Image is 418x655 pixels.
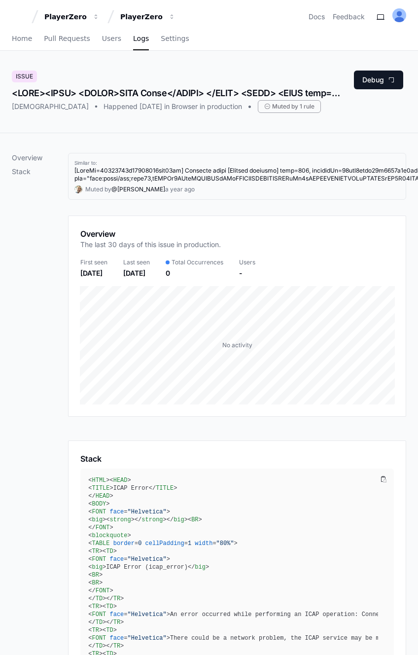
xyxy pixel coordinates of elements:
[138,540,141,547] span: 0
[88,580,103,586] span: < >
[106,627,113,634] span: TD
[92,572,99,579] span: BR
[167,516,188,523] span: </ >
[191,516,198,523] span: BR
[309,12,325,22] a: Docs
[92,532,127,539] span: blockquote
[110,635,124,642] span: face
[88,595,106,602] span: </ >
[161,28,189,50] a: Settings
[165,185,195,193] div: a year ago
[133,36,149,41] span: Logs
[133,28,149,50] a: Logs
[88,501,109,508] span: < >
[96,524,110,531] span: FONT
[386,622,413,649] iframe: Open customer support
[96,619,103,626] span: TD
[88,548,103,555] span: < >
[92,509,106,515] span: FONT
[80,453,394,465] app-pz-page-link-header: Stack
[92,564,103,571] span: big
[92,477,106,484] span: HTML
[106,595,124,602] span: </ >
[128,635,167,642] span: "Helvetica"
[80,258,107,266] div: First seen
[12,28,32,50] a: Home
[44,12,87,22] div: PlayerZero
[88,572,103,579] span: < >
[354,71,403,89] button: Debug
[92,548,99,555] span: TR
[103,603,117,610] span: < >
[195,564,206,571] span: big
[88,524,113,531] span: </ >
[88,643,106,650] span: </ >
[80,268,107,278] div: [DATE]
[102,36,121,41] span: Users
[113,477,128,484] span: HEAD
[44,28,90,50] a: Pull Requests
[333,12,365,22] button: Feedback
[88,477,109,484] span: < >
[188,564,209,571] span: </ >
[145,540,184,547] span: cellPadding
[12,153,68,163] p: Overview
[113,595,120,602] span: TR
[123,258,150,266] div: Last seen
[106,548,113,555] span: TD
[258,100,321,113] div: Muted by 1 rule
[113,643,120,650] span: TR
[222,341,252,349] div: No activity
[392,8,406,22] img: ALV-UjVcatvuIE3Ry8vbS9jTwWSCDSui9a-KCMAzof9oLoUoPIJpWA8kMXHdAIcIkQmvFwXZGxSVbioKmBNr7v50-UrkRVwdj...
[12,102,89,111] div: [DEMOGRAPHIC_DATA]
[123,268,150,278] div: [DATE]
[96,493,110,500] span: HEAD
[239,258,255,266] div: Users
[88,509,170,515] span: < = >
[106,603,113,610] span: TD
[104,102,242,111] div: Happened [DATE] in Browser in production
[117,185,165,193] span: [PERSON_NAME]
[44,36,90,41] span: Pull Requests
[188,540,191,547] span: 1
[103,548,117,555] span: < >
[92,485,109,492] span: TITLE
[88,485,113,492] span: < >
[110,556,124,563] span: face
[88,627,103,634] span: < >
[92,516,103,523] span: big
[12,36,32,41] span: Home
[88,564,106,571] span: < >
[96,587,110,594] span: FONT
[80,228,221,240] h1: Overview
[141,516,163,523] span: strong
[106,516,135,523] span: < >
[92,556,106,563] span: FONT
[106,619,124,626] span: </ >
[239,268,255,278] div: -
[92,635,106,642] span: FONT
[88,516,106,523] span: < >
[88,619,106,626] span: </ >
[80,453,102,465] h1: Stack
[92,580,99,586] span: BR
[128,556,167,563] span: "Helvetica"
[80,240,221,250] p: The last 30 days of this issue in production.
[88,556,170,563] span: < = >
[12,86,343,100] div: <LORE><IPSU> <DOLOR>SITA Conse</ADIPI> </ELIT> <SEDD> <EIUS temp="Incididun"> <utl><etdolo></magn...
[188,516,202,523] span: < >
[106,643,124,650] span: </ >
[88,587,113,594] span: </ >
[113,540,135,547] span: border
[195,540,212,547] span: width
[102,28,121,50] a: Users
[88,611,170,618] span: < = >
[113,619,120,626] span: TR
[120,12,163,22] div: PlayerZero
[110,516,131,523] span: strong
[85,185,111,193] div: Muted by
[161,36,189,41] span: Settings
[92,540,109,547] span: TABLE
[216,540,234,547] span: "80%"
[88,603,103,610] span: < >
